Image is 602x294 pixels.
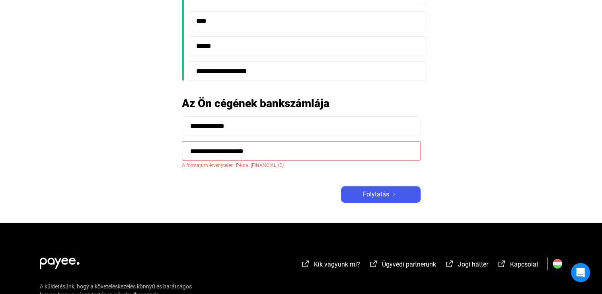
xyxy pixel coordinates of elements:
a: external-link-whiteJogi háttér [445,262,488,269]
span: Ügyvédi partnerünk [382,261,436,268]
span: Jogi háttér [458,261,488,268]
img: external-link-white [301,260,310,268]
div: Open Intercom Messenger [571,263,590,282]
img: HU.svg [553,259,562,269]
h2: Az Ön cégének bankszámlája [182,96,421,110]
a: external-link-whiteKik vagyunk mi? [301,262,360,269]
a: external-link-whiteÜgyvédi partnerünk [369,262,436,269]
img: external-link-white [497,260,507,268]
img: external-link-white [369,260,378,268]
span: Folytatás [363,190,389,199]
span: Kapcsolat [510,261,538,268]
a: external-link-whiteKapcsolat [497,262,538,269]
span: A formátum érvénytelen. Példa: [FINANCIAL_ID] [182,161,421,170]
span: Kik vagyunk mi? [314,261,360,268]
img: arrow-right-white [389,192,399,196]
img: white-payee-white-dot.svg [40,253,80,269]
img: external-link-white [445,260,454,268]
button: Folytatásarrow-right-white [341,186,421,203]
